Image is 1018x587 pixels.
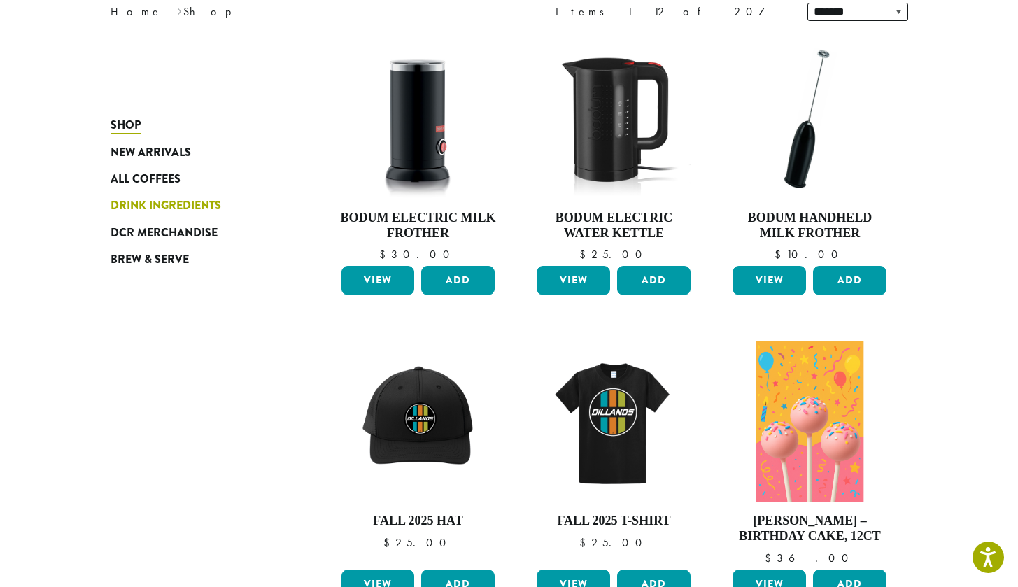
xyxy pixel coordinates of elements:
a: Shop [111,112,278,139]
div: Items 1-12 of 207 [556,3,786,20]
span: $ [379,247,391,262]
h4: Fall 2025 T-Shirt [533,514,694,529]
a: Fall 2025 T-Shirt $25.00 [533,341,694,563]
span: Drink Ingredients [111,197,221,215]
bdi: 25.00 [579,247,649,262]
bdi: 10.00 [775,247,844,262]
a: Drink Ingredients [111,192,278,219]
span: $ [765,551,777,565]
span: Shop [111,117,141,134]
a: DCR Merchandise [111,220,278,246]
span: $ [383,535,395,550]
a: Bodum Electric Milk Frother $30.00 [338,38,499,260]
h4: Bodum Electric Water Kettle [533,211,694,241]
img: DP3954.01-002.png [337,38,498,199]
a: View [537,266,610,295]
a: New Arrivals [111,139,278,165]
a: View [341,266,415,295]
img: DCR-Retro-Three-Strip-Circle-Tee-Fall-WEB-scaled.jpg [533,341,694,502]
a: Bodum Handheld Milk Frother $10.00 [729,38,890,260]
span: $ [579,247,591,262]
a: Home [111,4,162,19]
span: All Coffees [111,171,181,188]
button: Add [813,266,886,295]
bdi: 25.00 [383,535,453,550]
bdi: 36.00 [765,551,855,565]
a: [PERSON_NAME] – Birthday Cake, 12ct $36.00 [729,341,890,563]
button: Add [421,266,495,295]
img: Birthday-Cake.png [756,341,863,502]
img: DP3955.01.png [533,38,694,199]
button: Add [617,266,691,295]
bdi: 30.00 [379,247,456,262]
img: DP3927.01-002.png [729,38,890,199]
a: Fall 2025 Hat $25.00 [338,341,499,563]
h4: Bodum Handheld Milk Frother [729,211,890,241]
span: Brew & Serve [111,251,189,269]
a: View [733,266,806,295]
nav: Breadcrumb [111,3,488,20]
bdi: 25.00 [579,535,649,550]
h4: [PERSON_NAME] – Birthday Cake, 12ct [729,514,890,544]
img: DCR-Retro-Three-Strip-Circle-Patch-Trucker-Hat-Fall-WEB-scaled.jpg [337,341,498,502]
a: Bodum Electric Water Kettle $25.00 [533,38,694,260]
h4: Fall 2025 Hat [338,514,499,529]
span: $ [775,247,786,262]
a: Brew & Serve [111,246,278,273]
h4: Bodum Electric Milk Frother [338,211,499,241]
span: $ [579,535,591,550]
span: New Arrivals [111,144,191,162]
span: DCR Merchandise [111,225,218,242]
a: All Coffees [111,166,278,192]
